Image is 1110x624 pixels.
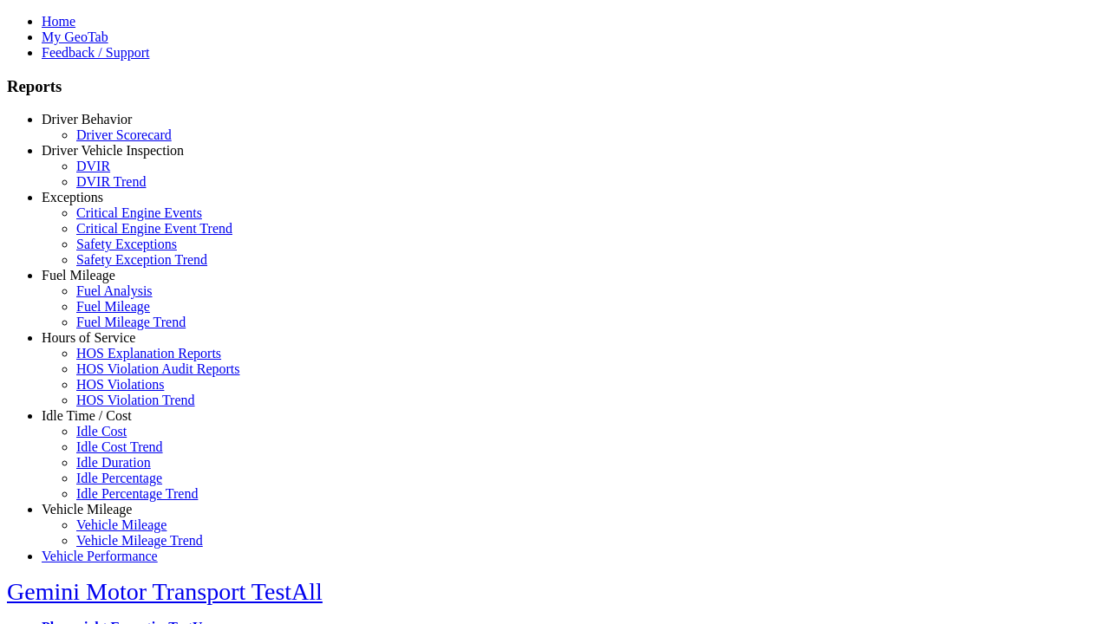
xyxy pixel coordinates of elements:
[76,455,151,470] a: Idle Duration
[7,77,1103,96] h3: Reports
[76,346,221,361] a: HOS Explanation Reports
[76,127,172,142] a: Driver Scorecard
[42,45,149,60] a: Feedback / Support
[76,315,186,329] a: Fuel Mileage Trend
[76,517,166,532] a: Vehicle Mileage
[42,29,108,44] a: My GeoTab
[76,439,163,454] a: Idle Cost Trend
[42,268,115,283] a: Fuel Mileage
[42,112,132,127] a: Driver Behavior
[42,502,132,517] a: Vehicle Mileage
[76,283,153,298] a: Fuel Analysis
[76,174,146,189] a: DVIR Trend
[76,237,177,251] a: Safety Exceptions
[42,14,75,29] a: Home
[42,143,184,158] a: Driver Vehicle Inspection
[76,159,110,173] a: DVIR
[42,330,135,345] a: Hours of Service
[76,377,164,392] a: HOS Violations
[42,190,103,205] a: Exceptions
[7,578,323,605] a: Gemini Motor Transport TestAll
[76,361,240,376] a: HOS Violation Audit Reports
[76,533,203,548] a: Vehicle Mileage Trend
[76,424,127,439] a: Idle Cost
[76,299,150,314] a: Fuel Mileage
[76,393,195,407] a: HOS Violation Trend
[76,486,198,501] a: Idle Percentage Trend
[42,408,132,423] a: Idle Time / Cost
[42,549,158,563] a: Vehicle Performance
[76,205,202,220] a: Critical Engine Events
[76,221,232,236] a: Critical Engine Event Trend
[76,252,207,267] a: Safety Exception Trend
[76,471,162,485] a: Idle Percentage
